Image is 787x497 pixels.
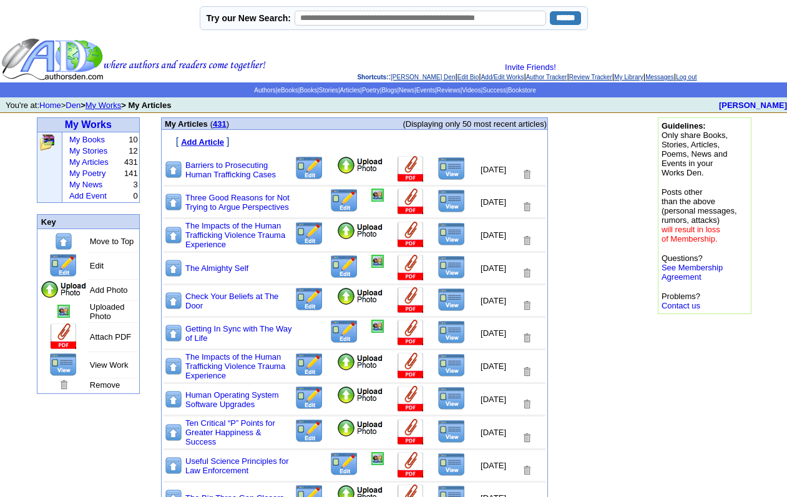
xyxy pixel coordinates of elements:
font: [DATE] [481,362,506,371]
font: You're at: > [6,101,171,110]
a: See Membership Agreement [662,263,723,282]
a: Log out [676,74,697,81]
a: Check Your Beliefs at The Door [185,292,278,310]
a: [PERSON_NAME] [719,101,787,110]
img: header_logo2.gif [1,37,266,81]
img: Add Attachment [49,323,78,350]
img: View this Title [437,353,466,377]
img: Add Attachment (PDF or .DOC) [396,353,425,380]
a: Home [39,101,61,110]
img: Move to top [54,232,73,251]
img: Removes this Title [521,332,532,344]
font: 141 [124,169,138,178]
font: Add Article [181,137,224,147]
a: Events [416,87,436,94]
label: Try our New Search: [207,13,291,23]
img: Edit this Title [295,419,324,443]
a: Edit Bio [457,74,479,81]
img: Removes this Title [521,300,532,312]
a: My Works [86,101,122,110]
a: News [399,87,414,94]
a: Getting In Sync with The Way of Life [185,324,292,343]
img: Edit this Title [330,320,359,344]
img: Removes this Title [521,366,532,378]
img: Removes this Title [521,465,532,476]
img: Move to top [164,192,183,212]
img: Remove this Page [58,379,69,391]
font: [ [176,136,178,147]
a: My Articles [69,157,109,167]
a: Add/Edit Works [481,74,524,81]
a: The Almighty Self [185,263,248,273]
font: 0 [134,191,138,200]
img: Add Photo [336,419,384,438]
a: Review Tracker [569,74,612,81]
font: Uploaded Photo [90,302,125,321]
img: Removes this Title [521,432,532,444]
a: My Stories [69,146,107,155]
a: Blogs [381,87,397,94]
img: Add Photo [336,386,384,405]
img: Add/Remove Photo [371,320,384,333]
img: Move to top [164,456,183,475]
font: [DATE] [481,263,506,273]
img: Edit this Title [49,253,78,278]
img: Move to top [164,225,183,245]
img: View this Title [437,189,466,213]
b: > My Articles [121,101,171,110]
a: Barriers to Prosecuting Human Trafficking Cases [185,160,276,179]
font: ] [227,136,229,147]
a: My Library [614,74,643,81]
img: Add Attachment (PDF or .DOC) [396,156,425,183]
img: Move to top [164,423,183,442]
a: Human Operating System Software Upgrades [185,390,279,409]
img: Add Photo [336,287,384,306]
a: Add Article [181,136,224,147]
a: Bookstore [508,87,536,94]
img: Add/Remove Photo [371,255,384,268]
img: Add Attachment (PDF or .DOC) [396,189,425,215]
a: 431 [213,119,227,129]
img: Move to top [164,323,183,343]
a: Den [66,101,81,110]
img: Add Attachment (PDF or .DOC) [396,386,425,413]
span: ) [227,119,229,129]
font: Problems? [662,292,700,310]
a: Authors [254,87,275,94]
font: Questions? [662,253,723,282]
font: Key [41,217,56,227]
img: Add Photo [40,280,87,299]
img: Add Photo [336,353,384,372]
a: Three Good Reasons for Not Trying to Argue Perspectives [185,193,290,212]
font: Attach PDF [90,332,131,342]
font: Remove [90,380,120,390]
img: Edit this Title [295,156,324,180]
font: Move to Top [90,237,134,246]
img: Add Photo [336,222,384,240]
a: The Impacts of the Human Trafficking Violence Trauma Experience [185,352,285,380]
img: Edit this Title [295,222,324,246]
img: View this Title [437,386,466,410]
img: View this Title [437,255,466,279]
img: View this Title [437,157,466,180]
font: 12 [129,146,137,155]
img: Add Attachment (PDF or .DOC) [396,287,425,314]
img: Edit this Title [295,353,324,377]
img: View this Title [437,420,466,443]
font: Add Photo [90,285,128,295]
a: My Poetry [69,169,106,178]
img: Add Attachment (PDF or .DOC) [396,419,425,446]
img: Click to add, upload, edit and remove all your books, stories, articles and poems. [39,134,56,151]
img: View this Title [437,320,466,344]
a: Contact us [662,301,700,310]
img: Move to top [164,291,183,310]
div: : | | | | | | | [268,62,786,81]
font: 3 [134,180,138,189]
font: [DATE] [481,461,506,470]
span: (Displaying only 50 most recent articles) [403,119,547,129]
font: [DATE] [481,165,506,174]
a: Poetry [362,87,380,94]
img: Move to top [164,258,183,278]
a: My Works [65,119,112,130]
font: Edit [90,261,104,270]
